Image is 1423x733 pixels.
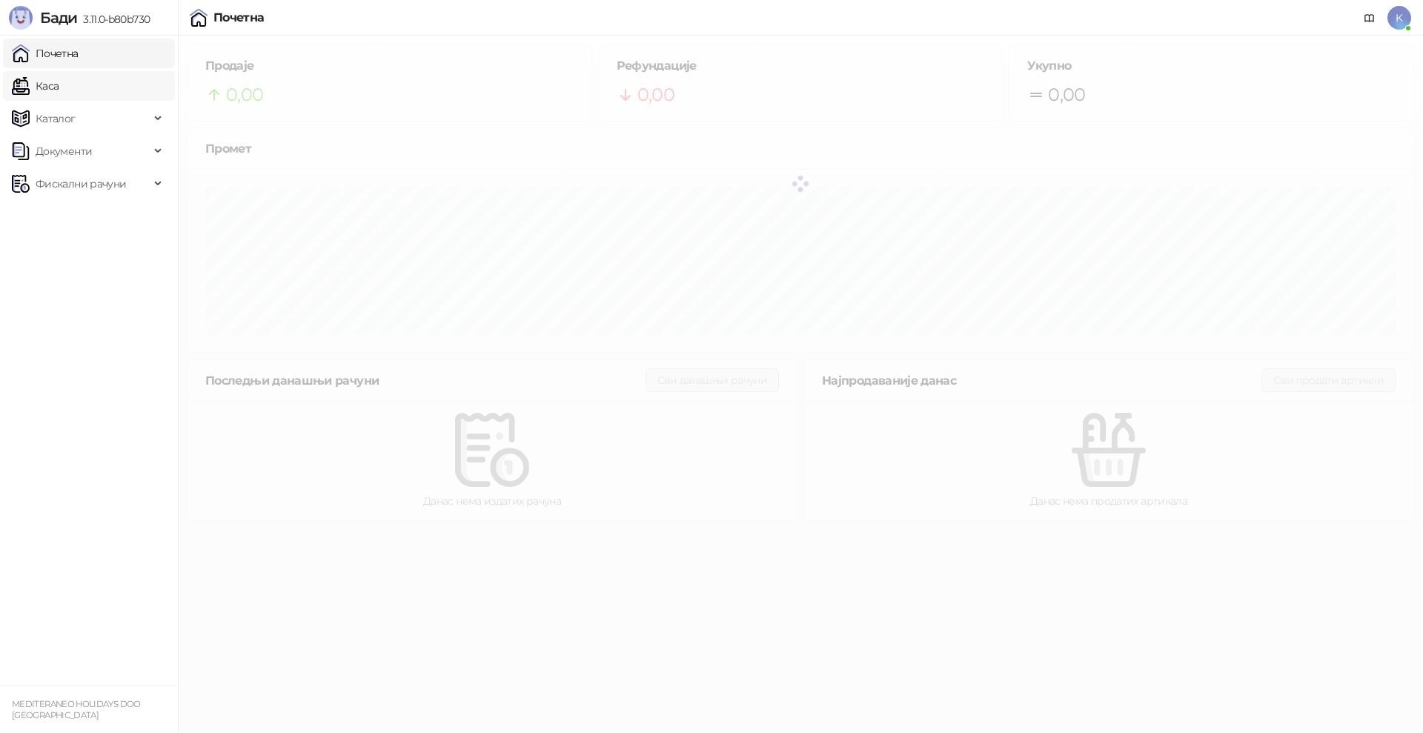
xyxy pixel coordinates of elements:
[12,71,59,101] a: Каса
[36,136,92,166] span: Документи
[36,104,76,133] span: Каталог
[12,39,79,68] a: Почетна
[36,169,126,199] span: Фискални рачуни
[1358,6,1381,30] a: Документација
[40,9,77,27] span: Бади
[77,13,150,26] span: 3.11.0-b80b730
[9,6,33,30] img: Logo
[213,12,265,24] div: Почетна
[1387,6,1411,30] span: K
[12,699,141,720] small: MEDITERANEO HOLIDAYS DOO [GEOGRAPHIC_DATA]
